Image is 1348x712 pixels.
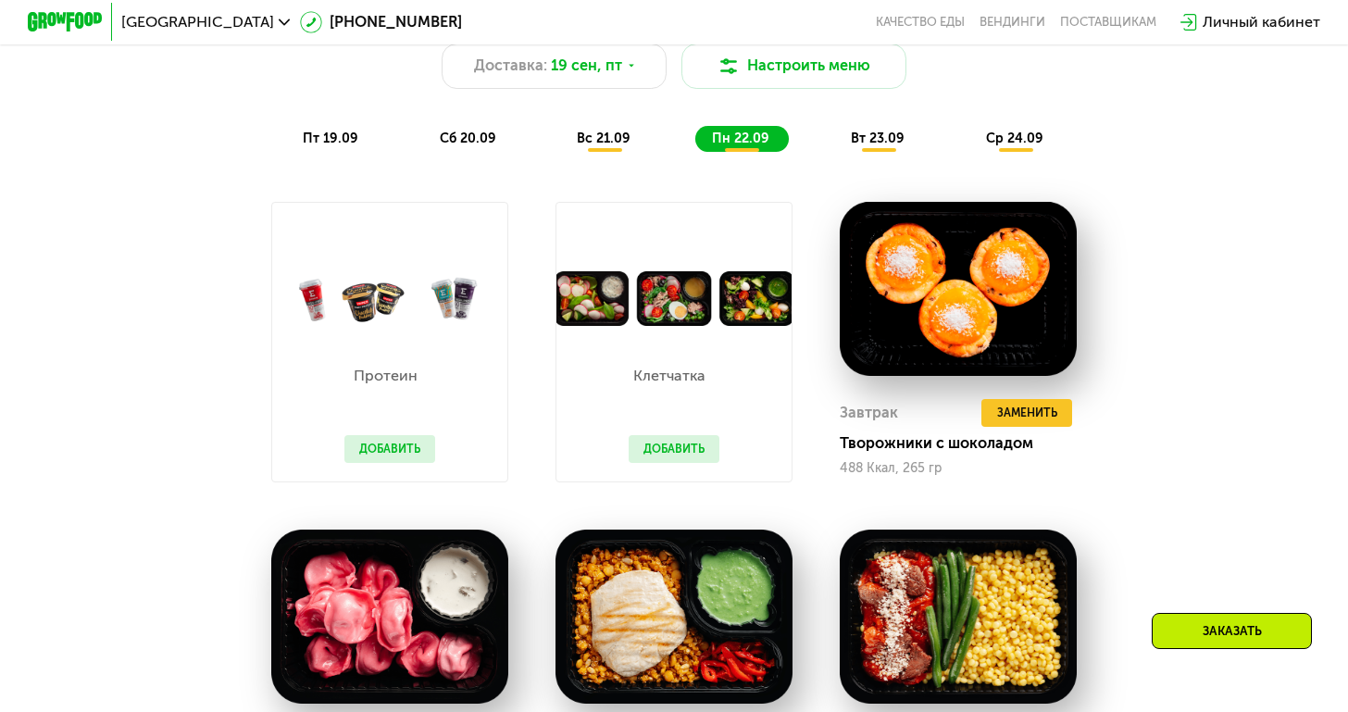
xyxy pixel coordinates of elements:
[840,434,1092,453] div: Творожники с шоколадом
[997,404,1057,422] span: Заменить
[440,131,496,146] span: сб 20.09
[840,399,898,427] div: Завтрак
[577,131,630,146] span: вс 21.09
[1060,15,1156,30] div: поставщикам
[344,435,435,463] button: Добавить
[1203,11,1320,33] div: Личный кабинет
[303,131,358,146] span: пт 19.09
[840,461,1077,476] div: 488 Ккал, 265 гр
[981,399,1071,427] button: Заменить
[629,435,719,463] button: Добавить
[551,55,622,77] span: 19 сен, пт
[121,15,274,30] span: [GEOGRAPHIC_DATA]
[1152,613,1312,649] div: Заказать
[681,44,906,89] button: Настроить меню
[300,11,462,33] a: [PHONE_NUMBER]
[712,131,769,146] span: пн 22.09
[876,15,965,30] a: Качество еды
[474,55,547,77] span: Доставка:
[980,15,1045,30] a: Вендинги
[344,368,427,383] p: Протеин
[851,131,905,146] span: вт 23.09
[629,368,711,383] p: Клетчатка
[986,131,1043,146] span: ср 24.09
